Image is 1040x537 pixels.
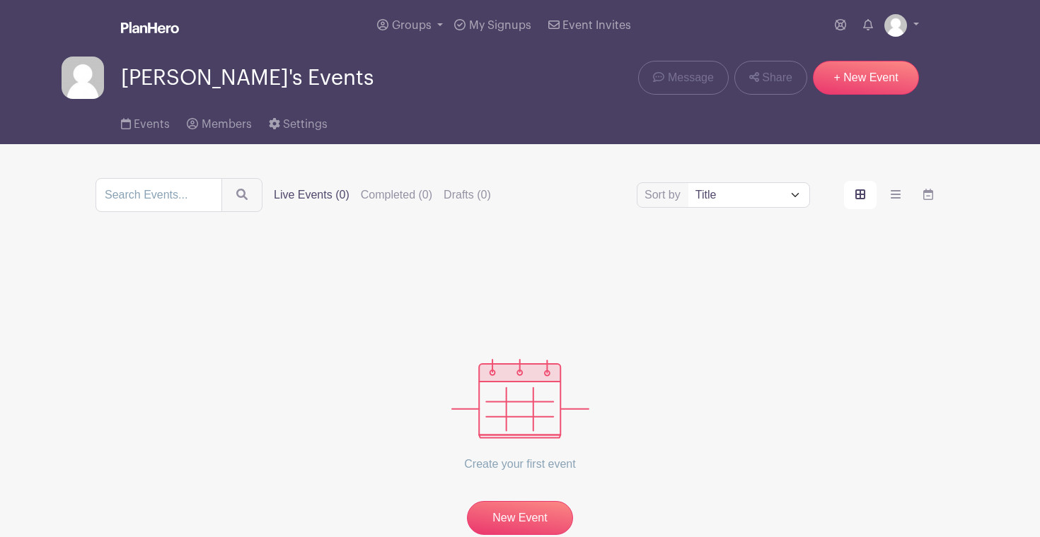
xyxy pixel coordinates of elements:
span: Share [762,69,792,86]
span: Groups [392,20,432,31]
span: [PERSON_NAME]'s Events [121,66,374,90]
span: My Signups [469,20,531,31]
label: Drafts (0) [444,187,491,203]
label: Sort by [645,187,685,203]
span: Event Invites [562,20,631,31]
img: default-ce2991bfa6775e67f084385cd625a349d9dcbb7a52a09fb2fda1e96e2d18dcdb.png [62,57,104,99]
a: Events [121,99,170,144]
a: Members [187,99,251,144]
p: Create your first event [451,439,589,490]
a: Share [734,61,807,95]
div: filters [274,187,502,203]
label: Live Events (0) [274,187,349,203]
label: Completed (0) [361,187,432,203]
a: New Event [467,501,573,535]
img: events_empty-56550af544ae17c43cc50f3ebafa394433d06d5f1891c01edc4b5d1d59cfda54.svg [451,359,589,439]
div: order and view [844,181,944,209]
span: Settings [283,119,328,130]
span: Events [134,119,170,130]
a: Settings [269,99,328,144]
img: logo_white-6c42ec7e38ccf1d336a20a19083b03d10ae64f83f12c07503d8b9e83406b4c7d.svg [121,22,179,33]
span: Message [668,69,714,86]
a: Message [638,61,728,95]
img: default-ce2991bfa6775e67f084385cd625a349d9dcbb7a52a09fb2fda1e96e2d18dcdb.png [884,14,907,37]
a: + New Event [813,61,919,95]
input: Search Events... [96,178,222,212]
span: Members [202,119,252,130]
